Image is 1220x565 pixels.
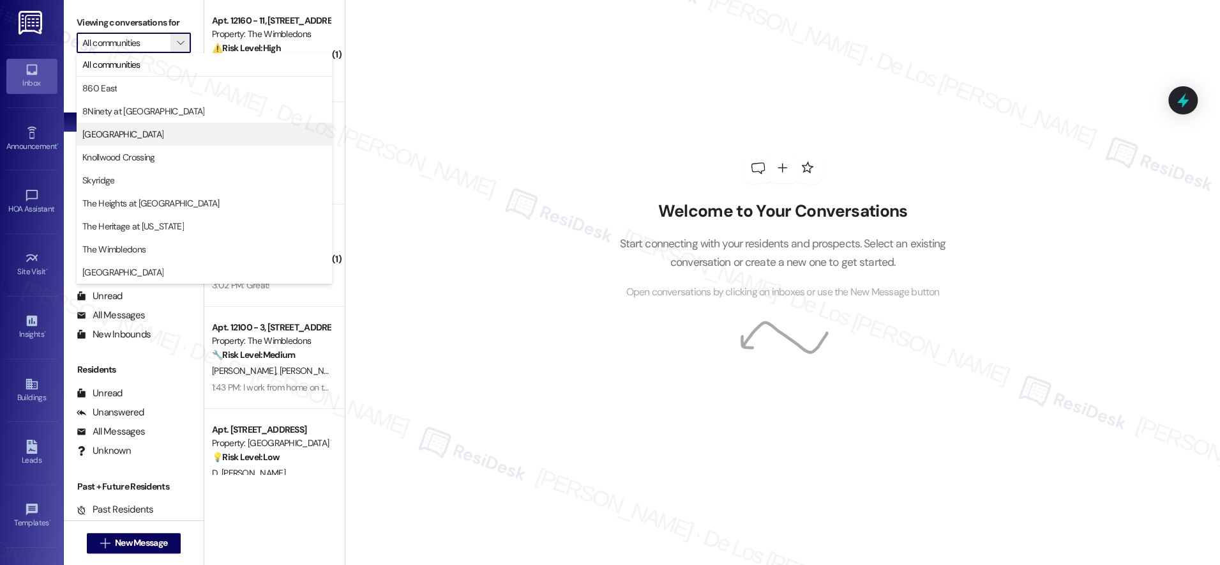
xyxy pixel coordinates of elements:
div: Apt. 12100 - 3, [STREET_ADDRESS] [212,321,330,334]
span: All communities [82,58,140,71]
div: Apt. 12160 - 11, [STREET_ADDRESS] [212,14,330,27]
a: Buildings [6,373,57,408]
i:  [100,538,110,548]
span: New Message [115,536,167,550]
span: • [44,328,46,337]
div: 3:02 PM: Great! [212,279,270,291]
a: Site Visit • [6,247,57,282]
span: The Wimbledons [82,243,146,256]
div: All Messages [77,309,145,322]
button: New Message [87,533,181,553]
span: [PERSON_NAME] [212,365,280,376]
span: [GEOGRAPHIC_DATA] [82,128,163,141]
i:  [177,38,184,48]
a: Leads [6,436,57,470]
span: • [49,516,51,525]
div: Residents [64,363,204,376]
a: HOA Assistant [6,185,57,219]
span: • [57,140,59,149]
span: 8Ninety at [GEOGRAPHIC_DATA] [82,105,204,118]
div: Unread [77,387,123,400]
div: Unknown [77,444,131,458]
span: The Heights at [GEOGRAPHIC_DATA] [82,197,220,210]
div: 1:43 PM: I work from home on the phones so, I will try to respond between calls [212,382,501,393]
strong: 💡 Risk Level: Low [212,451,280,463]
div: Prospects [64,247,204,260]
span: [GEOGRAPHIC_DATA] [82,266,163,279]
div: Property: [GEOGRAPHIC_DATA] Townhomes [212,437,330,450]
h2: Welcome to Your Conversations [600,201,965,222]
a: Templates • [6,499,57,533]
strong: 🔧 Risk Level: Medium [212,349,295,360]
div: Apt. [STREET_ADDRESS] [212,423,330,437]
div: Unread [77,290,123,303]
label: Viewing conversations for [77,13,191,33]
span: Knollwood Crossing [82,151,154,164]
span: The Heritage at [US_STATE] [82,220,184,233]
div: Unanswered [77,406,144,419]
span: D. [PERSON_NAME] [212,467,285,479]
p: Start connecting with your residents and prospects. Select an existing conversation or create a n... [600,235,965,271]
div: Past + Future Residents [64,480,204,493]
span: • [46,265,48,274]
div: Property: The Wimbledons [212,334,330,348]
div: Property: The Wimbledons [212,27,330,41]
div: Past Residents [77,503,154,516]
span: [PERSON_NAME] [279,365,343,376]
div: Prospects + Residents [64,72,204,86]
strong: ⚠️ Risk Level: High [212,42,281,54]
span: Open conversations by clicking on inboxes or use the New Message button [626,284,939,300]
div: New Inbounds [77,328,151,341]
input: All communities [82,33,170,53]
div: All Messages [77,425,145,438]
span: 860 East [82,82,117,95]
img: ResiDesk Logo [19,11,45,35]
span: Skyridge [82,174,114,187]
a: Insights • [6,310,57,344]
a: Inbox [6,59,57,93]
